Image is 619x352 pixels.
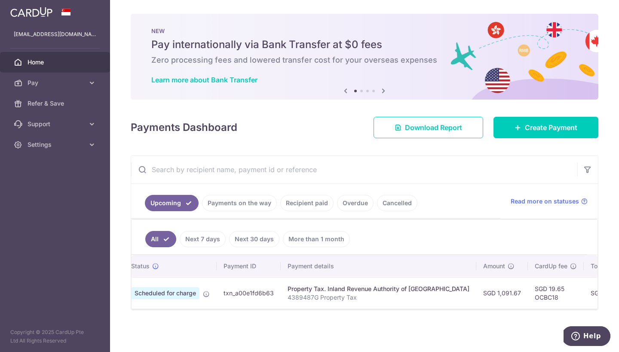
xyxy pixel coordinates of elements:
[131,120,237,135] h4: Payments Dashboard
[28,140,84,149] span: Settings
[151,27,578,34] p: NEW
[405,122,462,133] span: Download Report
[493,117,598,138] a: Create Payment
[217,255,281,277] th: Payment ID
[217,277,281,309] td: txn_a00e1fd6b63
[229,231,279,247] a: Next 30 days
[20,6,37,14] span: Help
[564,326,610,348] iframe: Opens a widget where you can find more information
[145,195,199,211] a: Upcoming
[131,287,199,299] span: Scheduled for charge
[131,156,577,183] input: Search by recipient name, payment id or reference
[28,120,84,128] span: Support
[511,197,579,206] span: Read more on statuses
[525,122,577,133] span: Create Payment
[180,231,226,247] a: Next 7 days
[476,277,528,309] td: SGD 1,091.67
[14,30,96,39] p: [EMAIL_ADDRESS][DOMAIN_NAME]
[528,277,584,309] td: SGD 19.65 OCBC18
[377,195,417,211] a: Cancelled
[511,197,588,206] a: Read more on statuses
[374,117,483,138] a: Download Report
[483,262,505,270] span: Amount
[28,79,84,87] span: Pay
[151,38,578,52] h5: Pay internationally via Bank Transfer at $0 fees
[337,195,374,211] a: Overdue
[151,55,578,65] h6: Zero processing fees and lowered transfer cost for your overseas expenses
[131,14,598,100] img: Bank transfer banner
[591,262,619,270] span: Total amt.
[283,231,350,247] a: More than 1 month
[131,262,150,270] span: Status
[535,262,567,270] span: CardUp fee
[202,195,277,211] a: Payments on the way
[280,195,334,211] a: Recipient paid
[28,99,84,108] span: Refer & Save
[151,76,257,84] a: Learn more about Bank Transfer
[288,285,469,293] div: Property Tax. Inland Revenue Authority of [GEOGRAPHIC_DATA]
[288,293,469,302] p: 4389487G Property Tax
[10,7,52,17] img: CardUp
[28,58,84,67] span: Home
[281,255,476,277] th: Payment details
[145,231,176,247] a: All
